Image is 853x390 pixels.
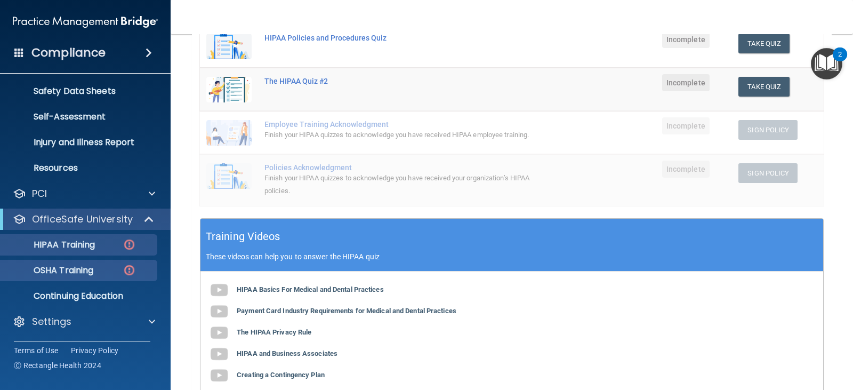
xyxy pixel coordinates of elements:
img: danger-circle.6113f641.png [123,264,136,277]
h5: Training Videos [206,227,280,246]
div: Finish your HIPAA quizzes to acknowledge you have received HIPAA employee training. [264,129,543,141]
b: Payment Card Industry Requirements for Medical and Dental Practices [237,307,456,315]
a: Terms of Use [14,345,58,356]
span: Incomplete [662,161,710,178]
p: Injury and Illness Report [7,137,152,148]
span: Incomplete [662,74,710,91]
a: Privacy Policy [71,345,119,356]
a: OfficeSafe University [13,213,155,226]
iframe: Drift Widget Chat Controller [669,319,840,362]
button: Take Quiz [738,34,790,53]
div: 2 [838,54,842,68]
button: Sign Policy [738,120,798,140]
p: Continuing Education [7,291,152,301]
b: HIPAA Basics For Medical and Dental Practices [237,285,384,293]
p: Resources [7,163,152,173]
img: gray_youtube_icon.38fcd6cc.png [208,344,230,365]
b: Creating a Contingency Plan [237,371,325,379]
button: Sign Policy [738,163,798,183]
img: gray_youtube_icon.38fcd6cc.png [208,365,230,386]
div: Employee Training Acknowledgment [264,120,543,129]
span: Ⓒ Rectangle Health 2024 [14,360,101,371]
div: HIPAA Policies and Procedures Quiz [264,34,543,42]
p: These videos can help you to answer the HIPAA quiz [206,252,818,261]
img: PMB logo [13,11,158,33]
img: gray_youtube_icon.38fcd6cc.png [208,301,230,322]
b: HIPAA and Business Associates [237,349,337,357]
p: Settings [32,315,71,328]
p: PCI [32,187,47,200]
button: Open Resource Center, 2 new notifications [811,48,842,79]
p: OSHA Training [7,265,93,276]
div: Finish your HIPAA quizzes to acknowledge you have received your organization’s HIPAA policies. [264,172,543,197]
img: danger-circle.6113f641.png [123,238,136,251]
img: gray_youtube_icon.38fcd6cc.png [208,280,230,301]
img: gray_youtube_icon.38fcd6cc.png [208,322,230,344]
span: Incomplete [662,117,710,134]
p: HIPAA Training [7,240,95,250]
div: The HIPAA Quiz #2 [264,77,543,85]
p: Safety Data Sheets [7,86,152,97]
b: The HIPAA Privacy Rule [237,328,311,336]
p: OfficeSafe University [32,213,133,226]
div: Policies Acknowledgment [264,163,543,172]
a: PCI [13,187,155,200]
p: Self-Assessment [7,112,152,122]
span: Incomplete [662,31,710,48]
h4: Compliance [31,45,106,60]
button: Take Quiz [738,77,790,97]
a: Settings [13,315,155,328]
